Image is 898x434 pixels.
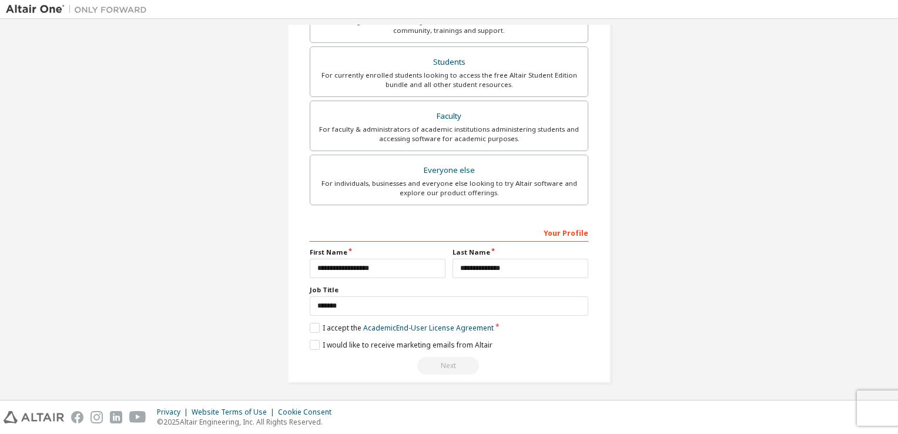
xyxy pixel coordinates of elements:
[71,411,83,423] img: facebook.svg
[91,411,103,423] img: instagram.svg
[310,285,588,295] label: Job Title
[317,125,581,143] div: For faculty & administrators of academic institutions administering students and accessing softwa...
[110,411,122,423] img: linkedin.svg
[317,162,581,179] div: Everyone else
[4,411,64,423] img: altair_logo.svg
[157,417,339,427] p: © 2025 Altair Engineering, Inc. All Rights Reserved.
[317,54,581,71] div: Students
[317,16,581,35] div: For existing customers looking to access software downloads, HPC resources, community, trainings ...
[310,340,492,350] label: I would like to receive marketing emails from Altair
[157,408,192,417] div: Privacy
[310,223,588,242] div: Your Profile
[310,323,494,333] label: I accept the
[317,71,581,89] div: For currently enrolled students looking to access the free Altair Student Edition bundle and all ...
[278,408,339,417] div: Cookie Consent
[192,408,278,417] div: Website Terms of Use
[317,108,581,125] div: Faculty
[453,248,588,257] label: Last Name
[317,179,581,198] div: For individuals, businesses and everyone else looking to try Altair software and explore our prod...
[310,357,588,375] div: Provide a valid email to continue
[6,4,153,15] img: Altair One
[310,248,445,257] label: First Name
[129,411,146,423] img: youtube.svg
[363,323,494,333] a: Academic End-User License Agreement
